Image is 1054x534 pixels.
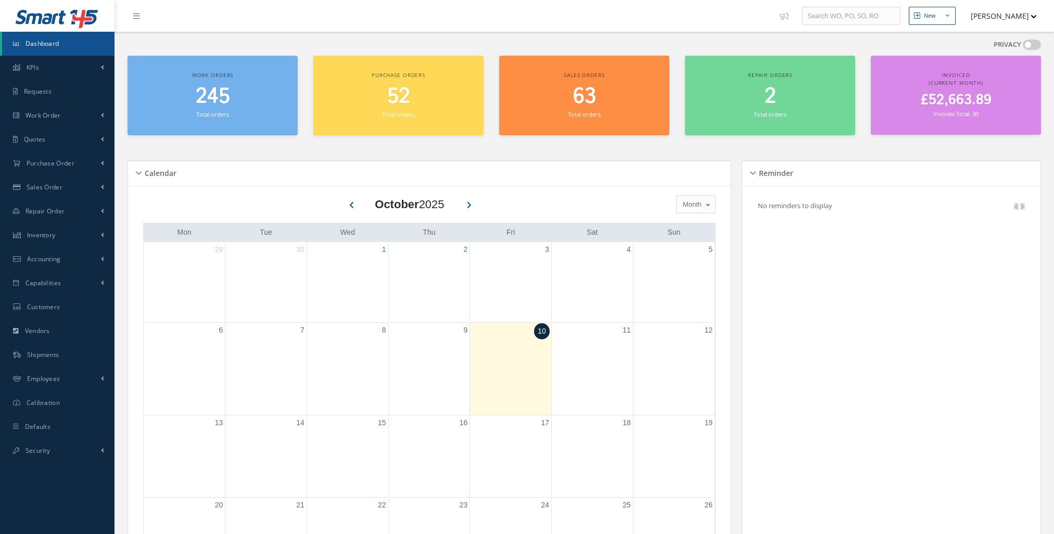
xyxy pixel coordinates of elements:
[128,56,298,135] a: Work orders 245 Total orders
[458,415,470,430] a: October 16, 2025
[929,79,983,86] span: (Current Month)
[376,498,388,513] a: October 22, 2025
[27,302,60,311] span: Customers
[26,446,50,455] span: Security
[388,415,470,498] td: October 16, 2025
[2,32,115,56] a: Dashboard
[376,415,388,430] a: October 15, 2025
[26,278,61,287] span: Capabilities
[585,226,600,239] a: Saturday
[685,56,855,135] a: Repair orders 2 Total orders
[756,166,793,178] h5: Reminder
[27,350,59,359] span: Shipments
[338,226,357,239] a: Wednesday
[702,323,715,338] a: October 12, 2025
[748,71,792,79] span: Repair orders
[307,415,388,498] td: October 15, 2025
[27,255,61,263] span: Accounting
[294,498,307,513] a: October 21, 2025
[294,415,307,430] a: October 14, 2025
[25,326,50,335] span: Vendors
[24,87,52,96] span: Requests
[665,226,682,239] a: Sunday
[933,110,978,118] small: Invoices Total: 30
[213,242,225,257] a: September 29, 2025
[470,322,552,415] td: October 10, 2025
[225,322,307,415] td: October 7, 2025
[552,322,633,415] td: October 11, 2025
[470,242,552,323] td: October 3, 2025
[27,63,39,72] span: KPIs
[421,226,437,239] a: Thursday
[924,11,936,20] div: New
[706,242,715,257] a: October 5, 2025
[27,183,62,192] span: Sales Order
[196,110,228,118] small: Total orders
[388,322,470,415] td: October 9, 2025
[24,135,46,144] span: Quotes
[380,323,388,338] a: October 8, 2025
[534,323,550,339] a: October 10, 2025
[307,322,388,415] td: October 8, 2025
[539,498,551,513] a: October 24, 2025
[470,415,552,498] td: October 17, 2025
[961,6,1037,26] button: [PERSON_NAME]
[543,242,551,257] a: October 3, 2025
[504,226,517,239] a: Friday
[620,323,633,338] a: October 11, 2025
[633,242,715,323] td: October 5, 2025
[568,110,600,118] small: Total orders
[462,242,470,257] a: October 2, 2025
[26,207,65,215] span: Repair Order
[144,322,225,415] td: October 6, 2025
[144,242,225,323] td: September 29, 2025
[702,415,715,430] a: October 19, 2025
[552,242,633,323] td: October 4, 2025
[25,422,50,431] span: Defaults
[382,110,414,118] small: Total orders
[765,82,776,111] span: 2
[802,7,900,26] input: Search WO, PO, SO, RO
[909,7,956,25] button: New
[921,90,992,110] span: £52,663.89
[225,242,307,323] td: September 30, 2025
[994,40,1021,50] label: PRIVACY
[27,374,60,383] span: Employees
[633,322,715,415] td: October 12, 2025
[375,196,444,213] div: 2025
[372,71,425,79] span: Purchase orders
[225,415,307,498] td: October 14, 2025
[192,71,233,79] span: Work orders
[754,110,786,118] small: Total orders
[942,71,970,79] span: Invoiced
[462,323,470,338] a: October 9, 2025
[196,82,230,111] span: 245
[294,242,307,257] a: September 30, 2025
[27,398,60,407] span: Calibration
[213,415,225,430] a: October 13, 2025
[258,226,274,239] a: Tuesday
[458,498,470,513] a: October 23, 2025
[620,498,633,513] a: October 25, 2025
[625,242,633,257] a: October 4, 2025
[380,242,388,257] a: October 1, 2025
[387,82,410,111] span: 52
[26,111,61,120] span: Work Order
[552,415,633,498] td: October 18, 2025
[564,71,604,79] span: Sales orders
[175,226,193,239] a: Monday
[27,159,74,168] span: Purchase Order
[307,242,388,323] td: October 1, 2025
[871,56,1041,135] a: Invoiced (Current Month) £52,663.89 Invoices Total: 30
[633,415,715,498] td: October 19, 2025
[26,39,59,48] span: Dashboard
[313,56,484,135] a: Purchase orders 52 Total orders
[499,56,669,135] a: Sales orders 63 Total orders
[213,498,225,513] a: October 20, 2025
[680,199,702,210] span: Month
[758,201,832,210] p: No reminders to display
[702,498,715,513] a: October 26, 2025
[27,231,56,239] span: Inventory
[620,415,633,430] a: October 18, 2025
[375,198,418,211] b: October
